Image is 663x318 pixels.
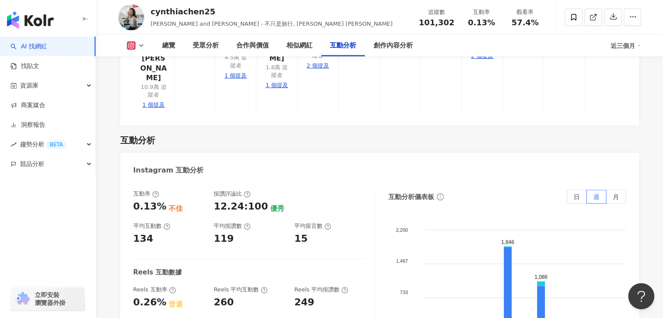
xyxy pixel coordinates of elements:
div: 0.26% [133,296,167,309]
div: 260 [214,296,234,309]
div: 15 [294,232,308,246]
iframe: Help Scout Beacon - Open [628,283,654,309]
div: Reels 平均按讚數 [294,286,348,294]
div: 優秀 [270,204,284,213]
img: KOL Avatar [118,4,144,30]
span: 資源庫 [20,76,38,95]
tspan: 1,467 [396,259,408,264]
span: 趨勢分析 [20,135,66,154]
div: 119 [214,232,234,246]
div: 互動分析 [120,134,155,146]
div: 1.8萬 追蹤者 [263,64,290,79]
div: 平均互動數 [133,222,170,230]
div: 總覽 [162,41,175,51]
div: 受眾分析 [193,41,219,51]
span: 立即安裝 瀏覽器外掛 [35,291,65,307]
div: 249 [294,296,314,309]
span: 57.4% [511,18,538,27]
div: 1 個提及 [265,81,288,89]
div: 近三個月 [611,39,641,53]
div: 創作內容分析 [374,41,413,51]
div: BETA [46,140,66,149]
div: 0.13% [133,200,167,213]
div: 互動率 [133,190,159,198]
div: 10.9萬 追蹤者 [140,83,167,99]
span: 0.13% [468,18,495,27]
div: 互動率 [465,8,498,17]
a: 找貼文 [10,62,39,71]
a: 商案媒合 [10,101,45,110]
span: info-circle [435,192,445,202]
div: cynthiachen25 [151,6,393,17]
div: 互動分析儀表板 [388,193,434,202]
div: 互動分析 [330,41,356,51]
div: 1 個提及 [142,101,164,109]
img: chrome extension [14,292,31,306]
div: 4.5萬 追蹤者 [222,54,249,69]
span: 競品分析 [20,154,44,174]
a: 洞察報告 [10,121,45,129]
div: Instagram 互動分析 [133,166,204,175]
span: 週 [593,193,599,200]
div: 普通 [169,300,183,309]
div: 平均按讚數 [214,222,251,230]
img: logo [7,11,54,29]
div: 按讚評論比 [214,190,251,198]
span: rise [10,142,17,148]
a: chrome extension立即安裝 瀏覽器外掛 [11,287,85,311]
span: 日 [574,193,580,200]
div: Reels 互動數據 [133,268,182,277]
div: 1 個提及 [224,72,247,80]
div: 平均留言數 [294,222,331,230]
div: Reels 平均互動數 [214,286,268,294]
span: [PERSON_NAME] and [PERSON_NAME] - 不只是旅行, [PERSON_NAME] [PERSON_NAME] [151,20,393,27]
div: 相似網紅 [286,41,313,51]
div: 12.24:100 [214,200,268,213]
tspan: 733 [400,290,408,295]
span: 101,302 [419,18,455,27]
div: 觀看率 [509,8,542,17]
div: 合作與價值 [236,41,269,51]
tspan: 2,200 [396,227,408,233]
div: 134 [133,232,153,246]
a: searchAI 找網紅 [10,42,47,51]
div: 2 個提及 [306,62,329,70]
div: 追蹤數 [419,8,455,17]
div: 不佳 [169,204,183,213]
span: 月 [613,193,619,200]
div: Reels 互動率 [133,286,176,294]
